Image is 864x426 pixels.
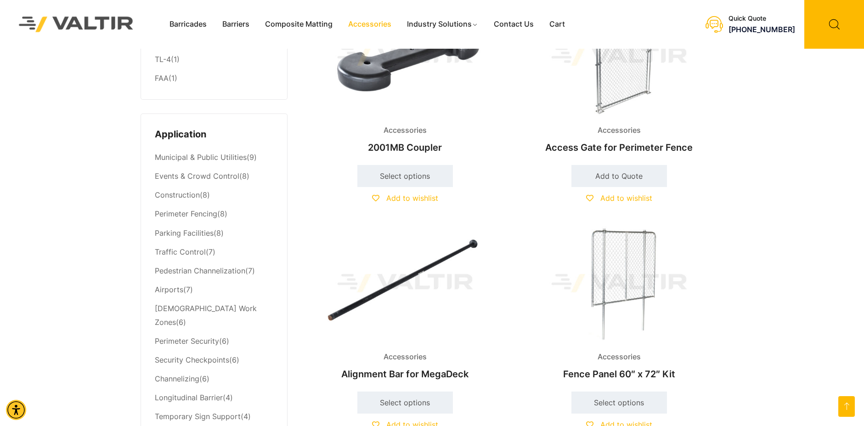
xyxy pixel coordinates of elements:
[520,364,718,384] h2: Fence Panel 60″ x 72″ Kit
[155,336,219,346] a: Perimeter Security
[155,153,247,162] a: Municipal & Public Utilities
[520,137,718,158] h2: Access Gate for Perimeter Fence
[571,165,667,187] a: Add to cart: “Access Gate for Perimeter Fence”
[357,392,453,414] a: Select options for “Alignment Bar for MegaDeck”
[155,280,273,299] li: (7)
[838,396,855,417] a: Go to top
[155,55,171,64] a: TL-4
[155,69,273,85] li: (1)
[155,247,206,256] a: Traffic Control
[591,124,648,137] span: Accessories
[571,392,667,414] a: Select options for “Fence Panel 60" x 72" Kit”
[155,209,217,218] a: Perimeter Fencing
[591,350,648,364] span: Accessories
[155,205,273,224] li: (8)
[155,74,169,83] a: FAA
[155,299,273,332] li: (6)
[155,190,200,199] a: Construction
[155,412,241,421] a: Temporary Sign Support
[155,186,273,205] li: (8)
[386,193,438,203] span: Add to wishlist
[155,370,273,389] li: (6)
[155,393,223,402] a: Longitudinal Barrier
[155,243,273,261] li: (7)
[728,25,795,34] a: call (888) 496-3625
[306,364,504,384] h2: Alignment Bar for MegaDeck
[155,332,273,351] li: (6)
[215,17,257,31] a: Barriers
[155,351,273,370] li: (6)
[728,15,795,23] div: Quick Quote
[486,17,542,31] a: Contact Us
[155,389,273,408] li: (4)
[155,171,239,181] a: Events & Crowd Control
[357,165,453,187] a: Select options for “2001MB Coupler”
[155,228,214,238] a: Parking Facilities
[155,266,245,275] a: Pedestrian Channelization
[155,148,273,167] li: (9)
[155,285,183,294] a: Airports
[155,261,273,280] li: (7)
[155,167,273,186] li: (8)
[586,193,652,203] a: Add to wishlist
[155,128,273,142] h4: Application
[340,17,399,31] a: Accessories
[257,17,340,31] a: Composite Matting
[7,5,146,44] img: Valtir Rentals
[306,224,504,384] a: AccessoriesAlignment Bar for MegaDeck
[155,50,273,69] li: (1)
[520,224,718,384] a: AccessoriesFence Panel 60″ x 72″ Kit
[377,350,434,364] span: Accessories
[155,374,199,383] a: Channelizing
[600,193,652,203] span: Add to wishlist
[155,304,257,327] a: [DEMOGRAPHIC_DATA] Work Zones
[306,137,504,158] h2: 2001MB Coupler
[6,400,26,420] div: Accessibility Menu
[372,193,438,203] a: Add to wishlist
[162,17,215,31] a: Barricades
[377,124,434,137] span: Accessories
[399,17,486,31] a: Industry Solutions
[155,224,273,243] li: (8)
[155,355,229,364] a: Security Checkpoints
[542,17,573,31] a: Cart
